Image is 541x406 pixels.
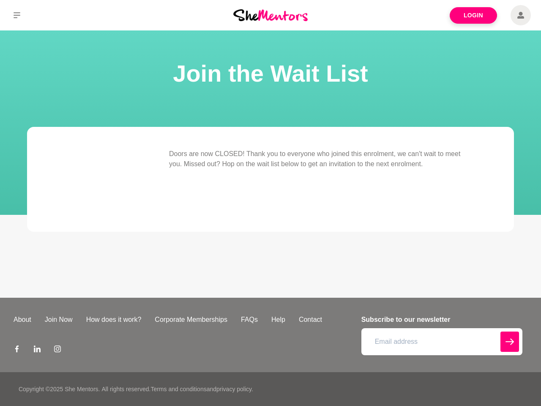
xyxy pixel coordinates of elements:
[234,315,265,325] a: FAQs
[233,9,308,21] img: She Mentors Logo
[216,386,251,392] a: privacy policy
[19,385,100,394] p: Copyright © 2025 She Mentors .
[169,149,473,169] p: Doors are now CLOSED! Thank you to everyone who joined this enrolment, we can't wait to meet you....
[150,386,206,392] a: Terms and conditions
[7,315,38,325] a: About
[10,58,531,90] h1: Join the Wait List
[101,385,253,394] p: All rights reserved. and .
[34,345,41,355] a: LinkedIn
[361,315,522,325] h4: Subscribe to our newsletter
[450,7,497,24] a: Login
[14,345,20,355] a: Facebook
[292,315,329,325] a: Contact
[38,315,79,325] a: Join Now
[79,315,148,325] a: How does it work?
[148,315,234,325] a: Corporate Memberships
[361,328,522,355] input: Email address
[54,345,61,355] a: Instagram
[265,315,292,325] a: Help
